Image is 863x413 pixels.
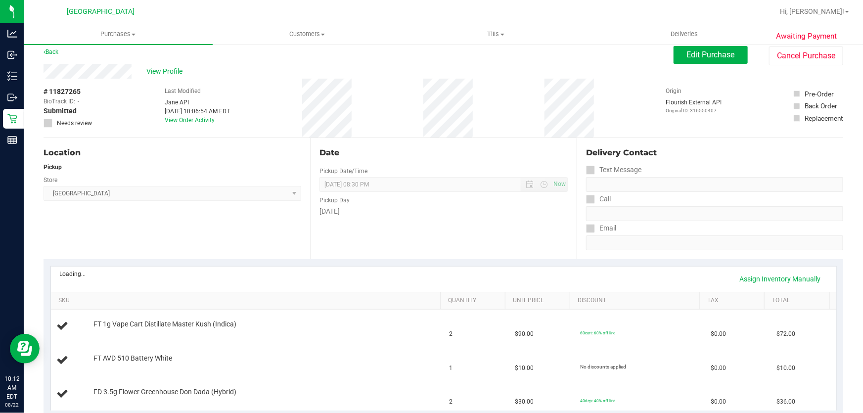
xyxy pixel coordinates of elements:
[7,92,17,102] inline-svg: Outbound
[578,297,696,305] a: Discount
[769,46,843,65] button: Cancel Purchase
[24,24,213,45] a: Purchases
[319,196,350,205] label: Pickup Day
[776,364,795,373] span: $10.00
[515,329,534,339] span: $90.00
[733,271,827,287] a: Assign Inventory Manually
[776,329,795,339] span: $72.00
[165,117,215,124] a: View Order Activity
[674,46,748,64] button: Edit Purchase
[7,114,17,124] inline-svg: Retail
[44,97,75,106] span: BioTrack ID:
[586,206,843,221] input: Format: (999) 999-9999
[586,221,616,235] label: Email
[805,101,837,111] div: Back Order
[586,177,843,192] input: Format: (999) 999-9999
[44,164,62,171] strong: Pickup
[402,24,590,45] a: Tills
[515,364,534,373] span: $10.00
[776,397,795,407] span: $36.00
[580,330,615,335] span: 60cart: 60% off line
[586,147,843,159] div: Delivery Contact
[515,397,534,407] span: $30.00
[93,387,236,397] span: FD 3.5g Flower Greenhouse Don Dada (Hybrid)
[146,66,186,77] span: View Profile
[10,334,40,364] iframe: Resource center
[7,71,17,81] inline-svg: Inventory
[590,24,779,45] a: Deliveries
[586,163,641,177] label: Text Message
[58,297,436,305] a: SKU
[586,192,611,206] label: Call
[711,364,727,373] span: $0.00
[44,147,301,159] div: Location
[7,135,17,145] inline-svg: Reports
[24,30,213,39] span: Purchases
[450,397,453,407] span: 2
[4,374,19,401] p: 10:12 AM EDT
[513,297,566,305] a: Unit Price
[658,30,712,39] span: Deliveries
[666,98,722,114] div: Flourish External API
[319,167,367,176] label: Pickup Date/Time
[776,31,837,42] span: Awaiting Payment
[772,297,826,305] a: Total
[213,30,401,39] span: Customers
[711,397,727,407] span: $0.00
[711,329,727,339] span: $0.00
[44,48,58,55] a: Back
[687,50,735,59] span: Edit Purchase
[60,271,86,277] div: Loading...
[805,89,834,99] div: Pre-Order
[165,98,230,107] div: Jane API
[805,113,843,123] div: Replacement
[57,119,92,128] span: Needs review
[448,297,501,305] a: Quantity
[93,320,236,329] span: FT 1g Vape Cart Distillate Master Kush (Indica)
[44,87,81,97] span: # 11827265
[666,87,682,95] label: Origin
[666,107,722,114] p: Original ID: 316550407
[450,364,453,373] span: 1
[580,398,615,403] span: 40dep: 40% off line
[7,29,17,39] inline-svg: Analytics
[165,107,230,116] div: [DATE] 10:06:54 AM EDT
[580,364,626,369] span: No discounts applied
[7,50,17,60] inline-svg: Inbound
[44,106,77,116] span: Submitted
[402,30,590,39] span: Tills
[44,176,57,184] label: Store
[708,297,761,305] a: Tax
[4,401,19,409] p: 08/22
[213,24,402,45] a: Customers
[78,97,79,106] span: -
[450,329,453,339] span: 2
[319,147,568,159] div: Date
[93,354,172,363] span: FT AVD 510 Battery White
[165,87,201,95] label: Last Modified
[67,7,135,16] span: [GEOGRAPHIC_DATA]
[780,7,844,15] span: Hi, [PERSON_NAME]!
[319,206,568,217] div: [DATE]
